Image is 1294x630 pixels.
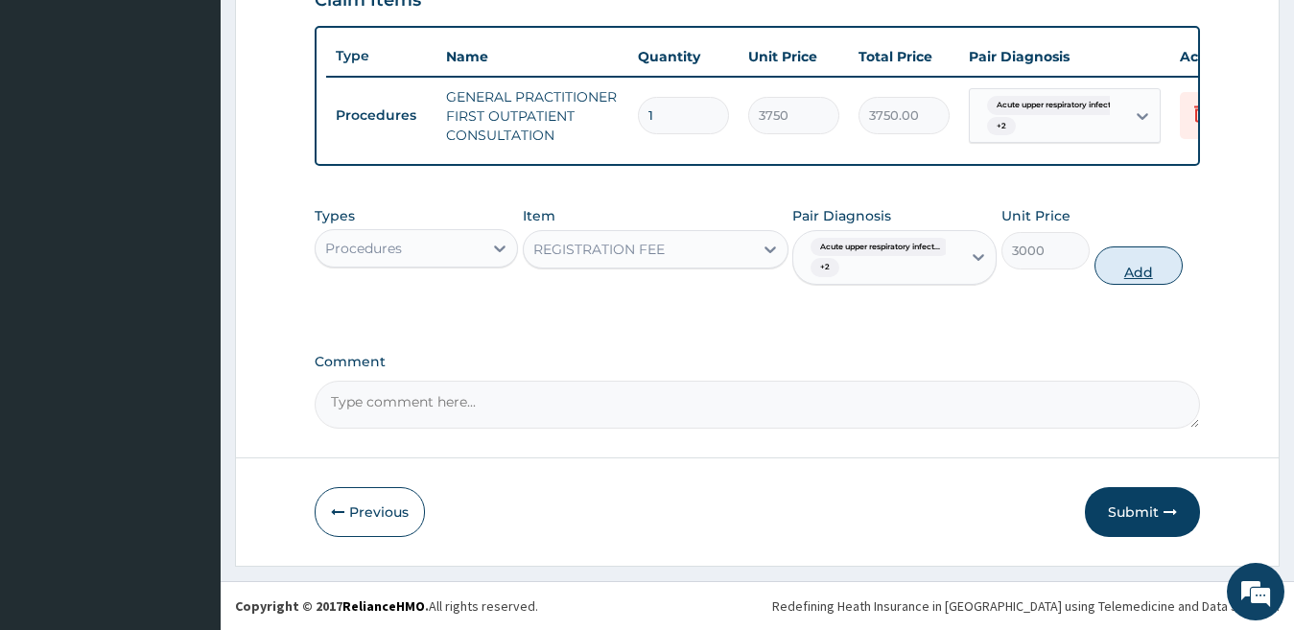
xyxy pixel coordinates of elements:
td: GENERAL PRACTITIONER FIRST OUTPATIENT CONSULTATION [436,78,628,154]
td: Procedures [326,98,436,133]
span: Acute upper respiratory infect... [811,238,950,257]
footer: All rights reserved. [221,581,1294,630]
span: Acute upper respiratory infect... [987,96,1126,115]
div: Procedures [325,239,402,258]
strong: Copyright © 2017 . [235,597,429,615]
label: Item [523,206,555,225]
label: Pair Diagnosis [792,206,891,225]
button: Previous [315,487,425,537]
span: + 2 [811,258,839,277]
th: Actions [1170,37,1266,76]
div: REGISTRATION FEE [533,240,665,259]
div: Minimize live chat window [315,10,361,56]
span: We're online! [111,191,265,385]
div: Redefining Heath Insurance in [GEOGRAPHIC_DATA] using Telemedicine and Data Science! [772,596,1280,616]
th: Type [326,38,436,74]
th: Unit Price [739,37,849,76]
textarea: Type your message and hit 'Enter' [10,423,365,490]
th: Total Price [849,37,959,76]
label: Comment [315,354,1201,370]
label: Unit Price [1001,206,1070,225]
img: d_794563401_company_1708531726252_794563401 [35,96,78,144]
th: Quantity [628,37,739,76]
span: + 2 [987,117,1016,136]
th: Name [436,37,628,76]
button: Add [1094,246,1183,285]
label: Types [315,208,355,224]
th: Pair Diagnosis [959,37,1170,76]
a: RelianceHMO [342,597,425,615]
div: Chat with us now [100,107,322,132]
button: Submit [1085,487,1200,537]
